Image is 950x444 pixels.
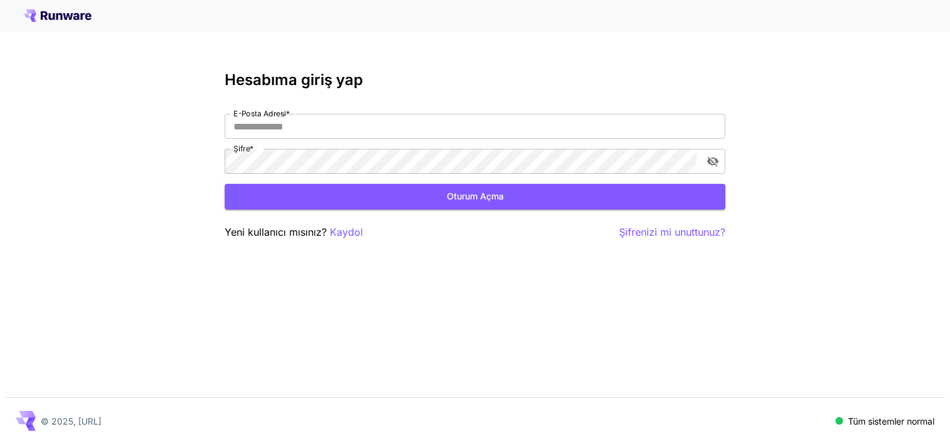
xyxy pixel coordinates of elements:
h3: Hesabıma giriş yap [225,71,725,89]
label: Şifre [233,143,253,154]
button: Oturum açma [225,184,725,209]
p: © 2025, [URL] [41,415,101,428]
button: Parola görünürlüğünü değiştirme [702,150,724,173]
p: Tüm sistemler normal [848,415,934,428]
button: Kaydol [330,225,363,240]
label: E-Posta Adresi [233,108,290,119]
button: Şifrenizi mi unuttunuz? [619,225,725,240]
font: Yeni kullanıcı mısınız? [225,226,327,238]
